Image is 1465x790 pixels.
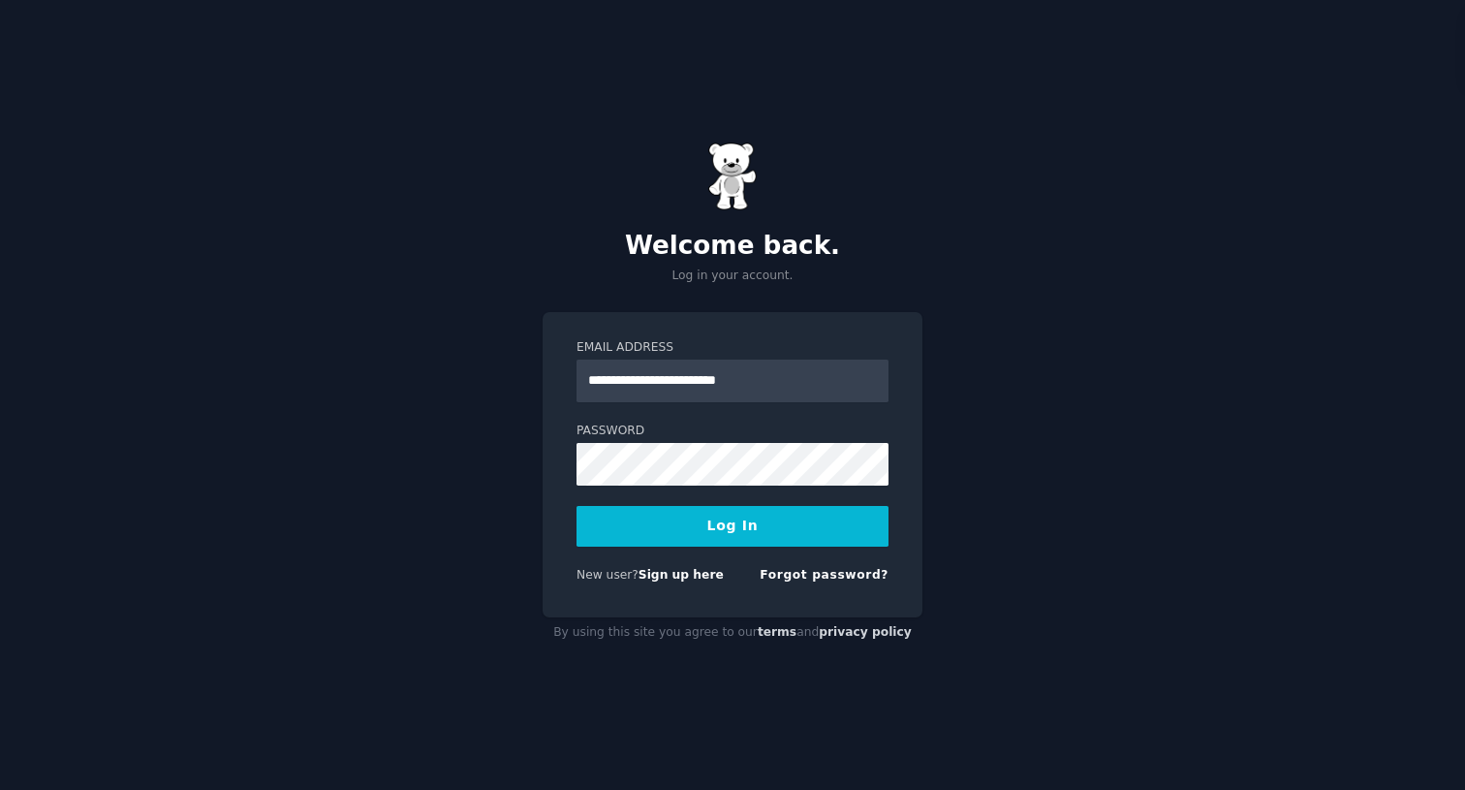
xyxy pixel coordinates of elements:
a: Sign up here [639,568,724,582]
label: Email Address [577,339,888,357]
a: terms [758,625,796,639]
label: Password [577,423,888,440]
a: privacy policy [819,625,912,639]
span: New user? [577,568,639,582]
button: Log In [577,506,888,547]
h2: Welcome back. [543,231,922,262]
div: By using this site you agree to our and [543,617,922,648]
a: Forgot password? [760,568,888,582]
p: Log in your account. [543,268,922,285]
img: Gummy Bear [708,142,757,210]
